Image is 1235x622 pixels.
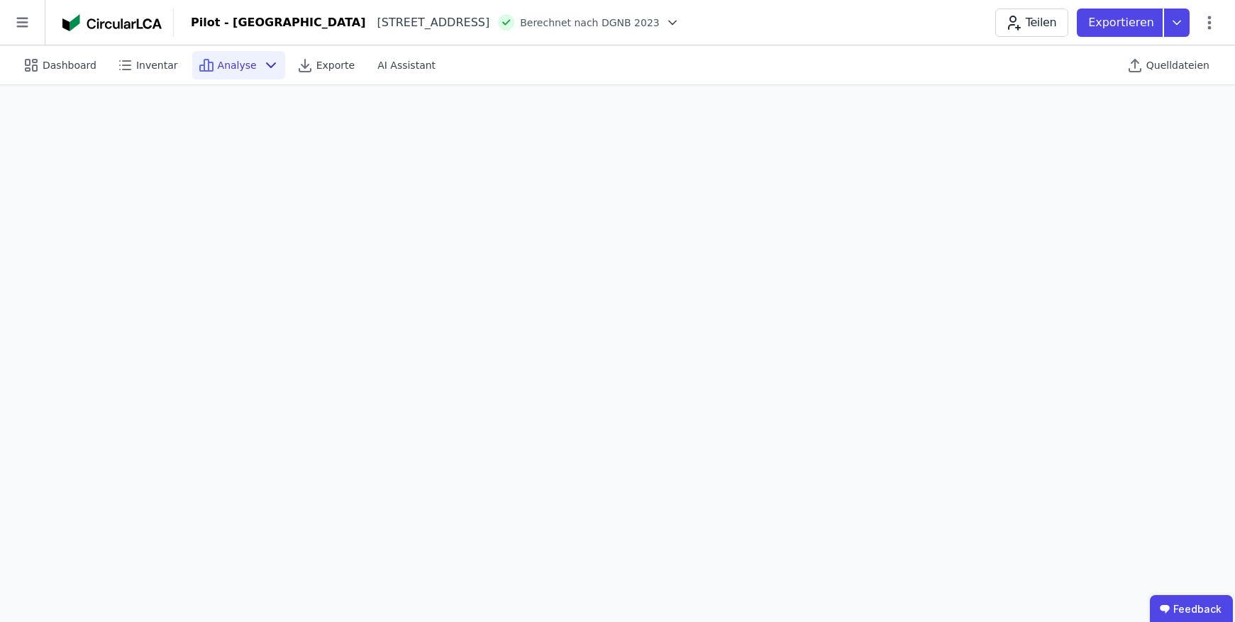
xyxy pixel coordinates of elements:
div: [STREET_ADDRESS] [366,14,490,31]
span: Exporte [316,58,355,72]
p: Exportieren [1088,14,1157,31]
span: Analyse [218,58,257,72]
span: Berechnet nach DGNB 2023 [520,16,660,30]
div: Pilot - [GEOGRAPHIC_DATA] [191,14,366,31]
span: Inventar [136,58,178,72]
img: Concular [62,14,162,31]
span: Dashboard [43,58,96,72]
span: AI Assistant [377,58,436,72]
button: Teilen [995,9,1068,37]
span: Quelldateien [1146,58,1209,72]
